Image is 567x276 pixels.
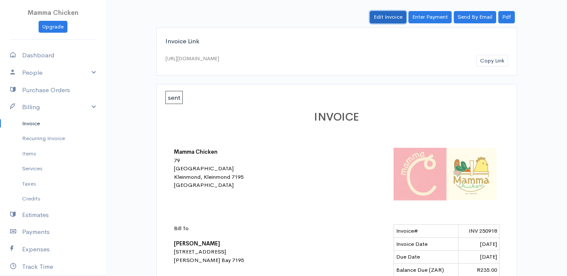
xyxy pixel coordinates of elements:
[165,37,508,46] div: Invoice Link
[174,240,220,247] b: [PERSON_NAME]
[174,224,322,233] p: Bill To
[498,11,515,23] a: Pdf
[165,55,219,62] div: [URL][DOMAIN_NAME]
[165,91,183,104] span: sent
[394,225,458,238] td: Invoice#
[28,8,78,17] span: Mamma Chicken
[174,148,218,155] b: Mamma Chicken
[454,11,496,23] a: Send By Email
[458,251,499,264] td: [DATE]
[394,148,500,200] img: logo-42320.png
[408,11,452,23] a: Enter Payment
[394,251,458,264] td: Due Date
[394,237,458,251] td: Invoice Date
[458,237,499,251] td: [DATE]
[174,156,322,189] div: 79 [GEOGRAPHIC_DATA] Kleinmond, Kleinmond 7195 [GEOGRAPHIC_DATA]
[39,21,67,33] a: Upgrade
[370,11,406,23] a: Edit Invoice
[174,111,500,124] h1: INVOICE
[476,55,508,67] button: Copy Link
[458,225,499,238] td: INV 250918
[174,224,322,264] div: [STREET_ADDRESS] [PERSON_NAME] Bay 7195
